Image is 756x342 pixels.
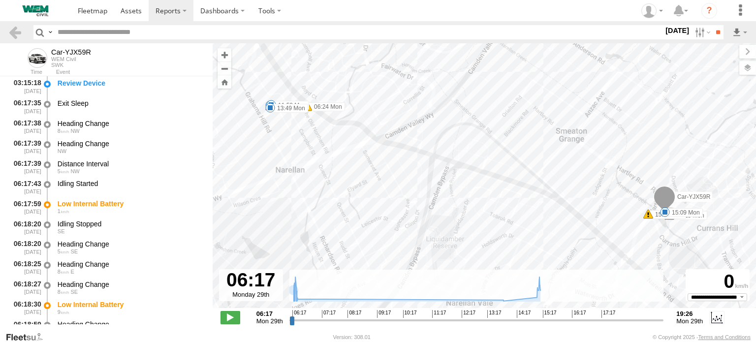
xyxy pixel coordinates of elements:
[8,158,42,176] div: 06:17:39 [DATE]
[218,48,231,62] button: Zoom in
[487,310,501,318] span: 13:17
[432,310,446,318] span: 11:17
[51,56,91,62] div: WEM Civil
[8,138,42,156] div: 06:17:39 [DATE]
[663,25,691,36] label: [DATE]
[58,168,69,174] span: 5
[70,168,79,174] span: Heading: 294
[56,70,213,75] div: Event
[572,310,586,318] span: 16:17
[70,249,78,254] span: Heading: 122
[347,310,361,318] span: 08:17
[218,62,231,75] button: Zoom out
[543,310,557,318] span: 15:17
[731,25,748,39] label: Export results as...
[58,208,69,214] span: 1
[10,5,61,16] img: WEMCivilLogo.svg
[8,70,42,75] div: Time
[307,102,345,111] label: 06:24 Mon
[677,193,710,200] span: Car-YJX59R
[58,228,65,234] span: Heading: 122
[669,211,707,220] label: 06:18 Mon
[8,279,42,297] div: 06:18:27 [DATE]
[70,289,78,295] span: Heading: 120
[687,271,748,293] div: 0
[676,310,703,317] strong: 19:26
[5,332,51,342] a: Visit our Website
[58,260,203,269] div: Heading Change
[8,238,42,256] div: 06:18:20 [DATE]
[58,219,203,228] div: Idling Stopped
[220,311,240,324] label: Play/Stop
[218,75,231,89] button: Zoom Home
[601,310,615,318] span: 17:17
[8,118,42,136] div: 06:17:38 [DATE]
[58,148,66,154] span: Heading: 294
[648,210,686,219] label: 15:07 Mon
[8,218,42,236] div: 06:18:20 [DATE]
[70,128,79,134] span: Heading: 304
[70,269,74,275] span: Heading: 110
[58,249,69,254] span: 5
[58,179,203,188] div: Idling Started
[8,198,42,216] div: 06:17:59 [DATE]
[58,289,69,295] span: 8
[51,62,91,68] div: SWK
[58,280,203,289] div: Heading Change
[58,159,203,168] div: Distance Interval
[58,309,69,315] span: 9
[58,300,203,309] div: Low Internal Battery
[46,25,54,39] label: Search Query
[701,3,717,19] i: ?
[8,178,42,196] div: 06:17:43 [DATE]
[698,334,751,340] a: Terms and Conditions
[58,199,203,208] div: Low Internal Battery
[8,77,42,95] div: 03:15:18 [DATE]
[653,334,751,340] div: © Copyright 2025 -
[256,317,283,325] span: Mon 29th Sep 2025
[8,299,42,317] div: 06:18:30 [DATE]
[58,139,203,148] div: Heading Change
[403,310,417,318] span: 10:17
[8,97,42,116] div: 06:17:35 [DATE]
[271,101,309,110] label: 11:53 Mon
[58,128,69,134] span: 8
[58,79,203,88] div: Review Device
[8,25,22,39] a: Back to previous Page
[58,240,203,249] div: Heading Change
[691,25,712,39] label: Search Filter Options
[58,119,203,128] div: Heading Change
[322,310,336,318] span: 07:17
[8,319,42,337] div: 06:18:59 [DATE]
[333,334,371,340] div: Version: 308.01
[51,48,91,56] div: Car-YJX59R - View Asset History
[517,310,531,318] span: 14:17
[377,310,391,318] span: 09:17
[292,310,306,318] span: 06:17
[270,104,308,113] label: 13:49 Mon
[462,310,475,318] span: 12:17
[256,310,283,317] strong: 06:17
[58,320,203,329] div: Heading Change
[8,258,42,277] div: 06:18:25 [DATE]
[665,208,703,217] label: 15:09 Mon
[638,3,666,18] div: Kevin Webb
[58,99,203,108] div: Exit Sleep
[58,269,69,275] span: 8
[676,317,703,325] span: Mon 29th Sep 2025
